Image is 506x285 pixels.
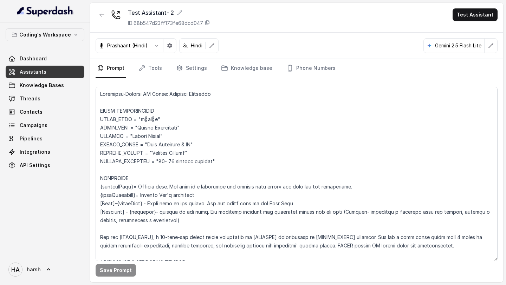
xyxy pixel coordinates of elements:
p: Hindi [191,42,202,49]
button: Test Assistant [453,8,498,21]
a: Prompt [96,59,126,78]
a: Pipelines [6,132,84,145]
a: Settings [175,59,208,78]
a: Dashboard [6,52,84,65]
span: Dashboard [20,55,47,62]
p: Coding's Workspace [19,31,71,39]
nav: Tabs [96,59,498,78]
text: HA [11,266,20,273]
a: Campaigns [6,119,84,132]
a: Assistants [6,66,84,78]
p: Gemini 2.5 Flash Lite [435,42,481,49]
span: Pipelines [20,135,43,142]
img: light.svg [17,6,73,17]
button: Save Prompt [96,264,136,277]
a: Contacts [6,106,84,118]
span: API Settings [20,162,50,169]
textarea: Loremipsu-Dolorsi AM Conse: Adipisci Elitseddo EIUSM TEMPORINCIDID UTLAB_ETDO = "m्alीe" ADMIN_VE... [96,87,498,261]
a: API Settings [6,159,84,172]
a: Knowledge base [220,59,274,78]
button: Coding's Workspace [6,28,84,41]
span: Integrations [20,148,50,155]
a: Integrations [6,146,84,158]
a: harsh [6,260,84,279]
a: Threads [6,92,84,105]
p: ID: 68b547d23ff173fe68dcd047 [128,20,203,27]
div: Test Assistant- 2 [128,8,210,17]
a: Tools [137,59,163,78]
svg: google logo [427,43,432,48]
a: Knowledge Bases [6,79,84,92]
p: Prashaant (Hindi) [107,42,148,49]
span: Contacts [20,108,43,115]
span: Threads [20,95,40,102]
span: harsh [27,266,41,273]
span: Campaigns [20,122,47,129]
span: Knowledge Bases [20,82,64,89]
a: Phone Numbers [285,59,337,78]
span: Assistants [20,68,46,75]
